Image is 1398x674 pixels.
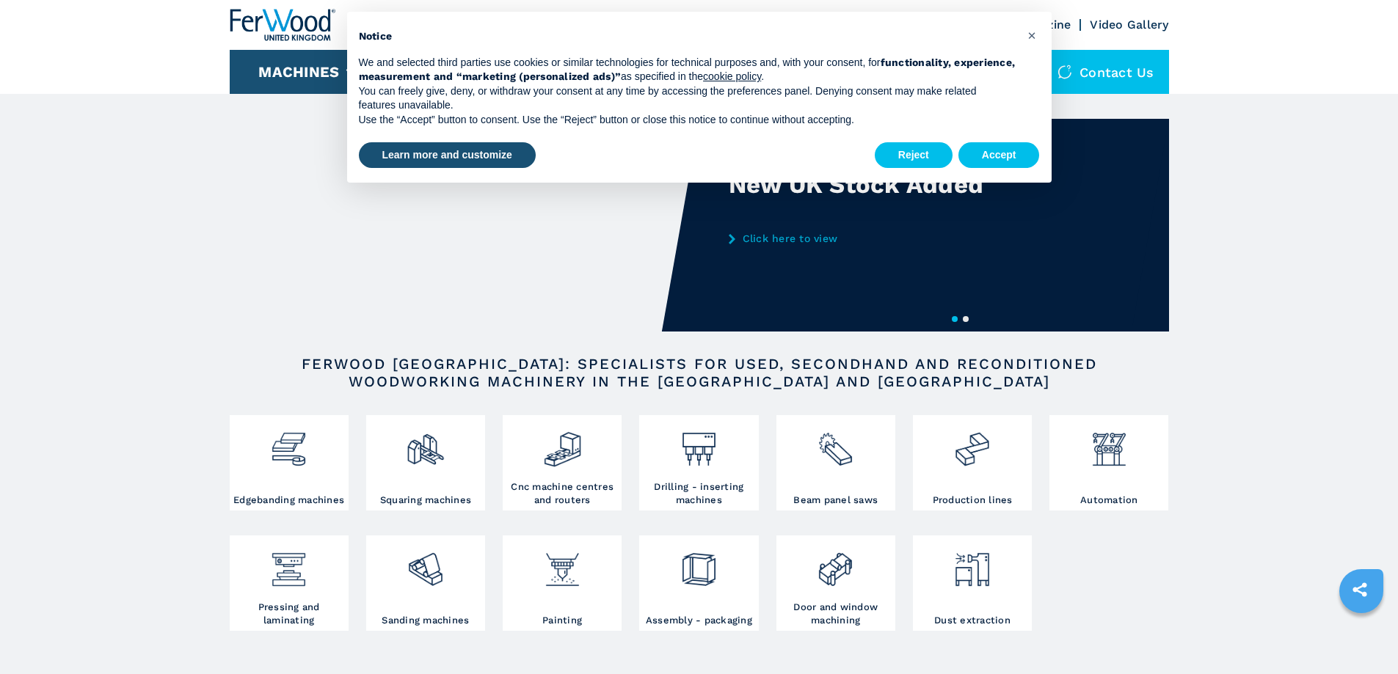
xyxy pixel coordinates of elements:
[776,535,895,631] a: Door and window machining
[1341,571,1378,608] a: sharethis
[233,494,344,507] h3: Edgebanding machines
[359,29,1016,44] h2: Notice
[639,535,758,631] a: Assembly - packaging
[780,601,892,627] h3: Door and window machining
[1021,23,1044,47] button: Close this notice
[359,142,536,169] button: Learn more and customize
[543,419,582,469] img: centro_di_lavoro_cnc_2.png
[382,614,469,627] h3: Sanding machines
[1090,419,1129,469] img: automazione.png
[269,539,308,589] img: pressa-strettoia.png
[643,480,754,507] h3: Drilling - inserting machines
[963,316,969,322] button: 2
[366,535,485,631] a: Sanding machines
[1090,18,1168,32] a: Video Gallery
[359,113,1016,128] p: Use the “Accept” button to consent. Use the “Reject” button or close this notice to continue with...
[277,355,1122,390] h2: FERWOOD [GEOGRAPHIC_DATA]: SPECIALISTS FOR USED, SECONDHAND AND RECONDITIONED WOODWORKING MACHINE...
[406,419,445,469] img: squadratrici_2.png
[1043,50,1169,94] div: Contact us
[366,415,485,510] a: Squaring machines
[816,419,855,469] img: sezionatrici_2.png
[503,535,622,631] a: Painting
[543,539,582,589] img: verniciatura_1.png
[776,415,895,510] a: Beam panel saws
[958,142,1040,169] button: Accept
[913,535,1032,631] a: Dust extraction
[646,614,752,627] h3: Assembly - packaging
[230,535,349,631] a: Pressing and laminating
[703,70,761,82] a: cookie policy
[230,415,349,510] a: Edgebanding machines
[793,494,878,507] h3: Beam panel saws
[952,316,958,322] button: 1
[680,419,718,469] img: foratrici_inseritrici_2.png
[1057,65,1072,79] img: Contact us
[503,415,622,510] a: Cnc machine centres and routers
[233,601,345,627] h3: Pressing and laminating
[269,419,308,469] img: bordatrici_1.png
[406,539,445,589] img: levigatrici_2.png
[1080,494,1138,507] h3: Automation
[258,63,339,81] button: Machines
[542,614,582,627] h3: Painting
[933,494,1013,507] h3: Production lines
[875,142,953,169] button: Reject
[953,419,991,469] img: linee_di_produzione_2.png
[230,9,335,41] img: Ferwood
[639,415,758,510] a: Drilling - inserting machines
[359,56,1016,84] p: We and selected third parties use cookies or similar technologies for technical purposes and, wit...
[1027,26,1036,44] span: ×
[230,119,699,331] img: New UK Stock Added
[1336,608,1387,663] iframe: Chat
[953,539,991,589] img: aspirazione_1.png
[1049,415,1168,510] a: Automation
[934,614,1011,627] h3: Dust extraction
[506,480,618,507] h3: Cnc machine centres and routers
[816,539,855,589] img: lavorazione_porte_finestre_2.png
[359,56,1016,83] strong: functionality, experience, measurement and “marketing (personalized ads)”
[729,232,1016,244] a: Click here to view
[359,84,1016,113] p: You can freely give, deny, or withdraw your consent at any time by accessing the preferences pane...
[680,539,718,589] img: montaggio_imballaggio_2.png
[380,494,471,507] h3: Squaring machines
[913,415,1032,510] a: Production lines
